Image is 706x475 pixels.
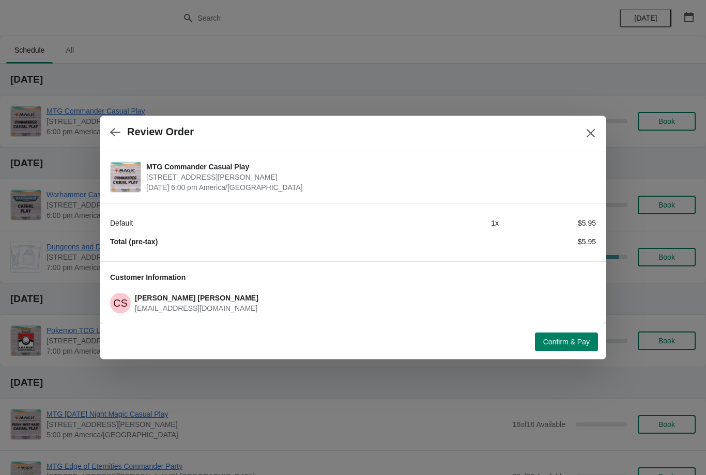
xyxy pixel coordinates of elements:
span: MTG Commander Casual Play [146,162,591,172]
span: [PERSON_NAME] [PERSON_NAME] [135,294,258,302]
span: Carson [110,293,131,313]
span: Confirm & Pay [543,338,590,346]
div: $5.95 [499,218,596,228]
text: CS [113,297,128,309]
div: Default [110,218,402,228]
button: Close [581,124,600,142]
div: $5.95 [499,236,596,247]
img: MTG Commander Casual Play | 2040 Louetta Rd Ste I Spring, TX 77388 | August 12 | 6:00 pm America/... [111,162,141,192]
strong: Total (pre-tax) [110,237,158,246]
div: 1 x [402,218,499,228]
span: [EMAIL_ADDRESS][DOMAIN_NAME] [135,304,257,312]
button: Confirm & Pay [535,332,598,351]
span: Customer Information [110,273,186,281]
span: [STREET_ADDRESS][PERSON_NAME] [146,172,591,182]
h2: Review Order [127,126,194,138]
span: [DATE] 6:00 pm America/[GEOGRAPHIC_DATA] [146,182,591,193]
